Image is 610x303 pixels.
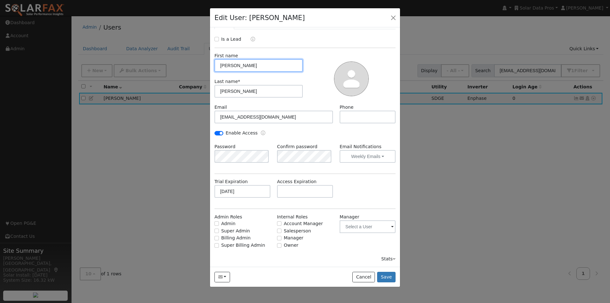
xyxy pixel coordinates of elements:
label: Manager [340,214,359,220]
label: Super Admin [221,228,250,234]
input: Manager [277,236,281,240]
input: Owner [277,243,281,248]
label: First name [214,52,238,59]
label: Password [214,143,235,150]
label: Admin Roles [214,214,242,220]
label: Trial Expiration [214,178,248,185]
a: Enable Access [261,130,265,137]
label: Billing Admin [221,235,251,241]
button: Save [377,272,396,283]
label: Account Manager [284,220,323,227]
button: Weekly Emails [340,150,396,163]
button: Cancel [352,272,375,283]
label: Internal Roles [277,214,308,220]
div: Stats [381,256,396,262]
label: Super Billing Admin [221,242,265,249]
label: Salesperson [284,228,311,234]
input: Super Billing Admin [214,243,219,248]
label: Access Expiration [277,178,316,185]
label: Manager [284,235,303,241]
label: Email Notifications [340,143,396,150]
input: Admin [214,221,219,226]
input: Super Admin [214,229,219,233]
label: Owner [284,242,298,249]
input: Billing Admin [214,236,219,240]
span: Required [238,79,240,84]
label: Enable Access [226,130,258,136]
button: w7562222@gmail.com [214,272,230,283]
input: Select a User [340,220,396,233]
label: Last name [214,78,240,85]
label: Email [214,104,227,111]
label: Phone [340,104,354,111]
label: Admin [221,220,235,227]
a: Lead [246,36,255,43]
input: Account Manager [277,221,281,226]
label: Confirm password [277,143,317,150]
input: Is a Lead [214,37,219,41]
label: Is a Lead [221,36,241,43]
input: Salesperson [277,229,281,233]
h4: Edit User: [PERSON_NAME] [214,13,305,23]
